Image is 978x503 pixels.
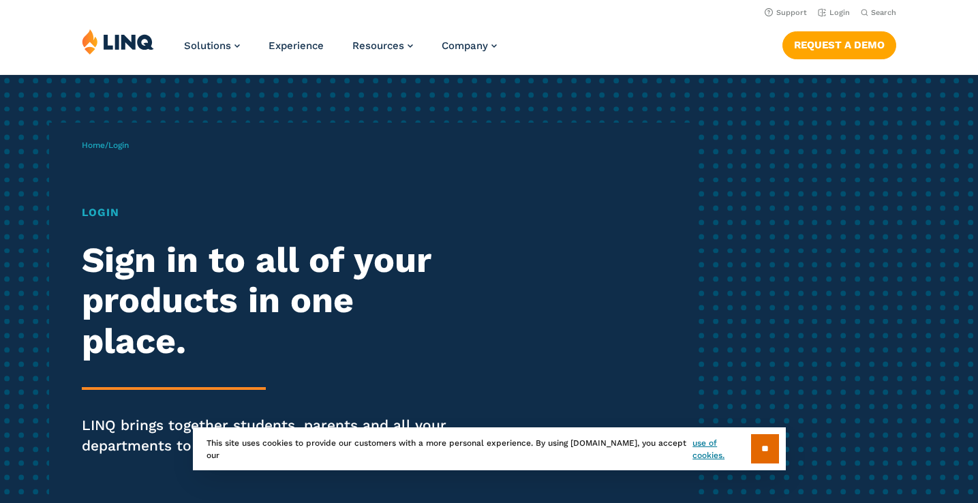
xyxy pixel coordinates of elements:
[82,29,154,55] img: LINQ | K‑12 Software
[692,437,750,461] a: use of cookies.
[352,40,404,52] span: Resources
[82,240,459,362] h2: Sign in to all of your products in one place.
[782,31,896,59] a: Request a Demo
[861,7,896,18] button: Open Search Bar
[193,427,786,470] div: This site uses cookies to provide our customers with a more personal experience. By using [DOMAIN...
[184,40,231,52] span: Solutions
[871,8,896,17] span: Search
[782,29,896,59] nav: Button Navigation
[82,416,459,457] p: LINQ brings together students, parents and all your departments to improve efficiency and transpa...
[818,8,850,17] a: Login
[184,29,497,74] nav: Primary Navigation
[765,8,807,17] a: Support
[442,40,497,52] a: Company
[82,140,105,150] a: Home
[352,40,413,52] a: Resources
[82,140,129,150] span: /
[108,140,129,150] span: Login
[442,40,488,52] span: Company
[82,204,459,221] h1: Login
[184,40,240,52] a: Solutions
[269,40,324,52] a: Experience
